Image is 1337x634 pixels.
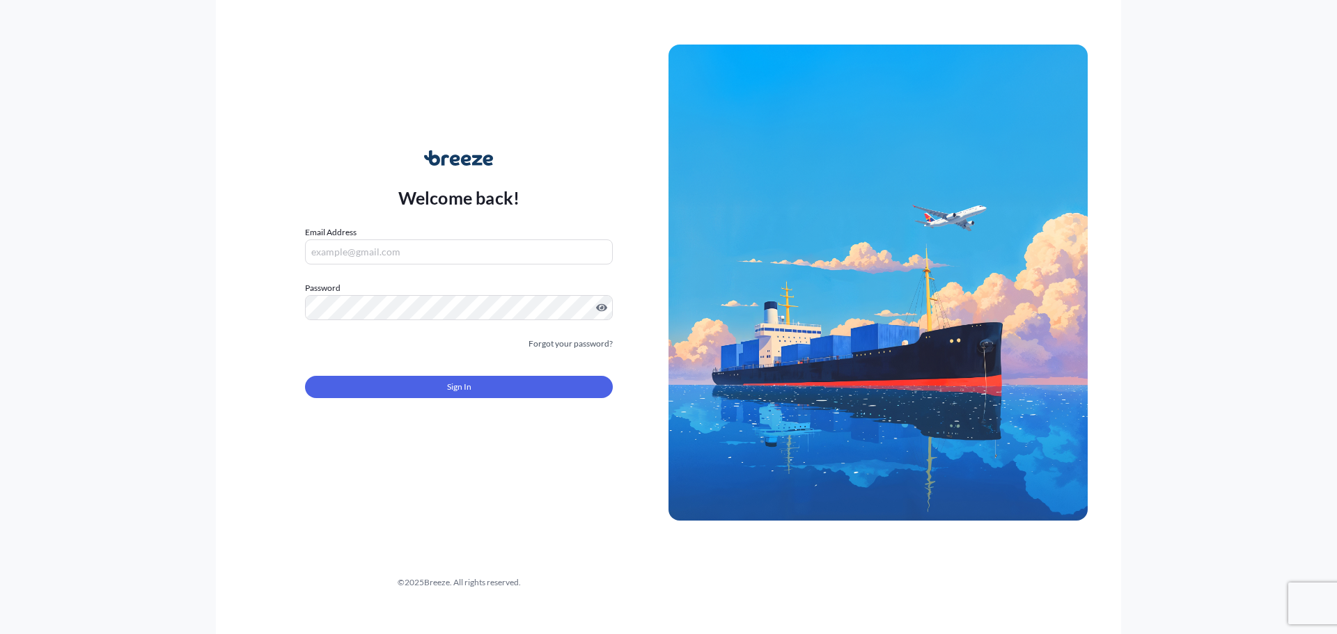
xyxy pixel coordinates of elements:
label: Password [305,281,613,295]
label: Email Address [305,225,357,239]
button: Show password [596,302,607,313]
div: © 2025 Breeze. All rights reserved. [249,576,668,589]
p: Welcome back! [398,187,520,209]
input: example@gmail.com [305,239,613,264]
button: Sign In [305,376,613,398]
img: Ship illustration [668,45,1088,521]
span: Sign In [447,380,471,394]
a: Forgot your password? [529,337,613,351]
